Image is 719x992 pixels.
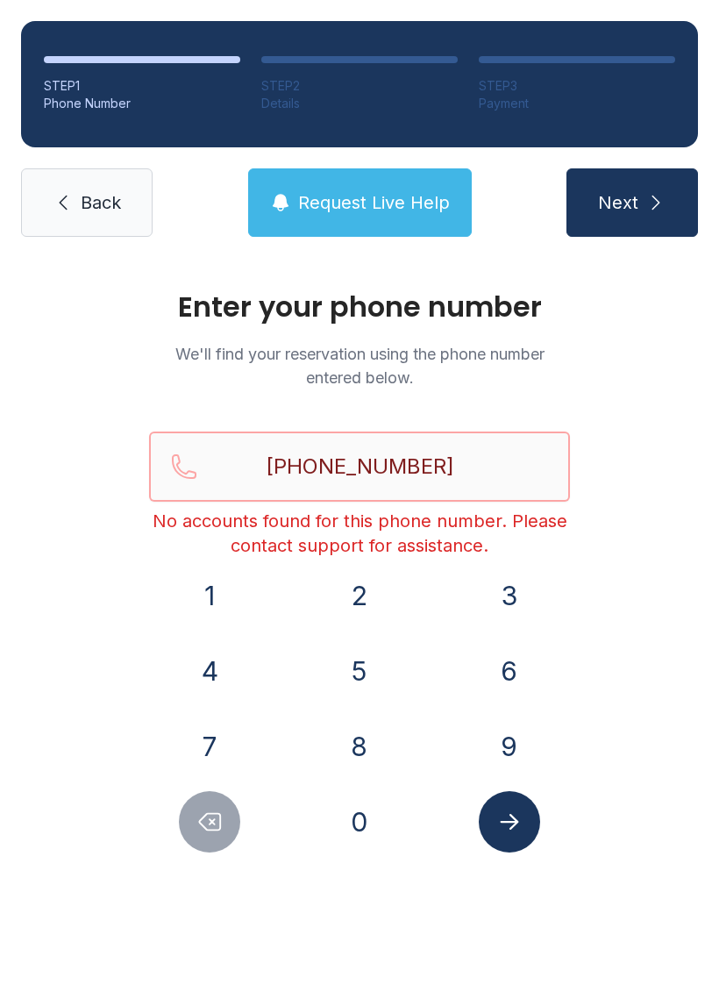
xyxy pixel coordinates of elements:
div: STEP 2 [261,77,458,95]
div: Payment [479,95,675,112]
button: 6 [479,640,540,702]
span: Request Live Help [298,190,450,215]
button: 9 [479,716,540,777]
h1: Enter your phone number [149,293,570,321]
input: Reservation phone number [149,432,570,502]
button: 4 [179,640,240,702]
p: We'll find your reservation using the phone number entered below. [149,342,570,389]
div: Phone Number [44,95,240,112]
div: No accounts found for this phone number. Please contact support for assistance. [149,509,570,558]
button: Submit lookup form [479,791,540,853]
button: Delete number [179,791,240,853]
button: 2 [329,565,390,626]
button: 7 [179,716,240,777]
button: 0 [329,791,390,853]
div: STEP 1 [44,77,240,95]
span: Next [598,190,638,215]
button: 3 [479,565,540,626]
button: 5 [329,640,390,702]
div: STEP 3 [479,77,675,95]
button: 1 [179,565,240,626]
button: 8 [329,716,390,777]
div: Details [261,95,458,112]
span: Back [81,190,121,215]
